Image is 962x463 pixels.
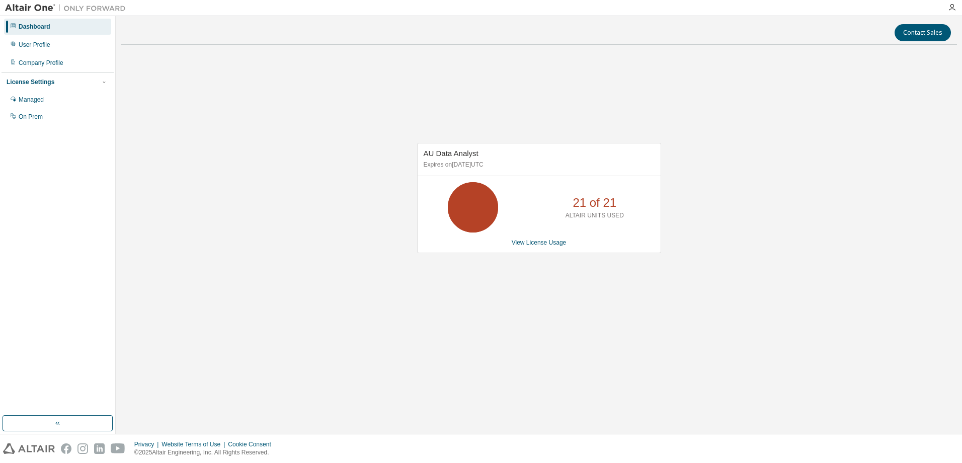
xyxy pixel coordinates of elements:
[61,443,71,454] img: facebook.svg
[77,443,88,454] img: instagram.svg
[19,41,50,49] div: User Profile
[111,443,125,454] img: youtube.svg
[5,3,131,13] img: Altair One
[162,440,228,448] div: Website Terms of Use
[512,239,567,246] a: View License Usage
[566,211,624,220] p: ALTAIR UNITS USED
[134,440,162,448] div: Privacy
[573,194,616,211] p: 21 of 21
[3,443,55,454] img: altair_logo.svg
[7,78,54,86] div: License Settings
[94,443,105,454] img: linkedin.svg
[424,149,478,158] span: AU Data Analyst
[19,23,50,31] div: Dashboard
[19,59,63,67] div: Company Profile
[424,161,652,169] p: Expires on [DATE] UTC
[228,440,277,448] div: Cookie Consent
[19,96,44,104] div: Managed
[134,448,277,457] p: © 2025 Altair Engineering, Inc. All Rights Reserved.
[895,24,951,41] button: Contact Sales
[19,113,43,121] div: On Prem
